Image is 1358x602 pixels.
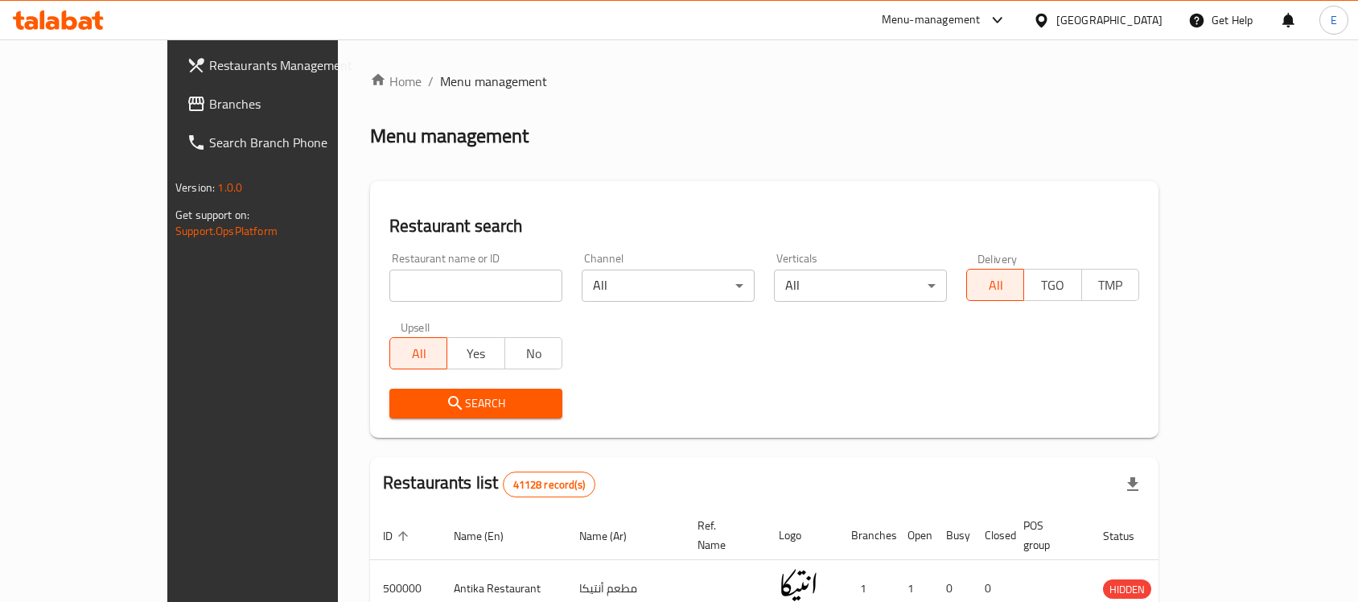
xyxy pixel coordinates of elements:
span: All [397,342,441,365]
nav: breadcrumb [370,72,1158,91]
span: Get support on: [175,204,249,225]
span: Yes [454,342,498,365]
span: ID [383,526,414,546]
th: Busy [933,511,972,560]
span: Menu management [440,72,547,91]
th: Closed [972,511,1010,560]
h2: Menu management [370,123,529,149]
a: Support.OpsPlatform [175,221,278,241]
span: Restaurants Management [209,56,381,75]
label: Upsell [401,321,430,332]
span: Name (Ar) [579,526,648,546]
h2: Restaurant search [389,214,1139,238]
span: 41128 record(s) [504,477,595,493]
button: All [966,269,1024,301]
label: Delivery [977,253,1018,264]
span: E [1331,11,1337,29]
a: Search Branch Phone [174,123,394,162]
span: No [512,342,556,365]
a: Restaurants Management [174,46,394,85]
div: [GEOGRAPHIC_DATA] [1056,11,1163,29]
h2: Restaurants list [383,471,595,497]
li: / [428,72,434,91]
div: All [582,270,755,302]
a: Home [370,72,422,91]
span: POS group [1023,516,1071,555]
th: Branches [838,511,895,560]
span: HIDDEN [1103,580,1151,599]
span: Branches [209,94,381,113]
button: TGO [1023,269,1081,301]
div: Menu-management [882,10,981,30]
button: No [504,337,562,369]
th: Logo [766,511,838,560]
a: Branches [174,85,394,123]
span: Search Branch Phone [209,133,381,152]
div: Total records count [503,472,595,497]
span: TMP [1088,274,1133,297]
div: All [774,270,947,302]
button: All [389,337,447,369]
span: Search [402,394,549,414]
span: TGO [1031,274,1075,297]
th: Open [895,511,933,560]
span: Status [1103,526,1155,546]
div: Export file [1113,465,1152,504]
span: All [973,274,1018,297]
span: Name (En) [454,526,525,546]
span: 1.0.0 [217,177,242,198]
button: TMP [1081,269,1139,301]
button: Search [389,389,562,419]
span: Version: [175,177,215,198]
input: Search for restaurant name or ID.. [389,270,562,302]
span: Ref. Name [698,516,747,555]
button: Yes [446,337,504,369]
div: HIDDEN [1103,579,1151,599]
